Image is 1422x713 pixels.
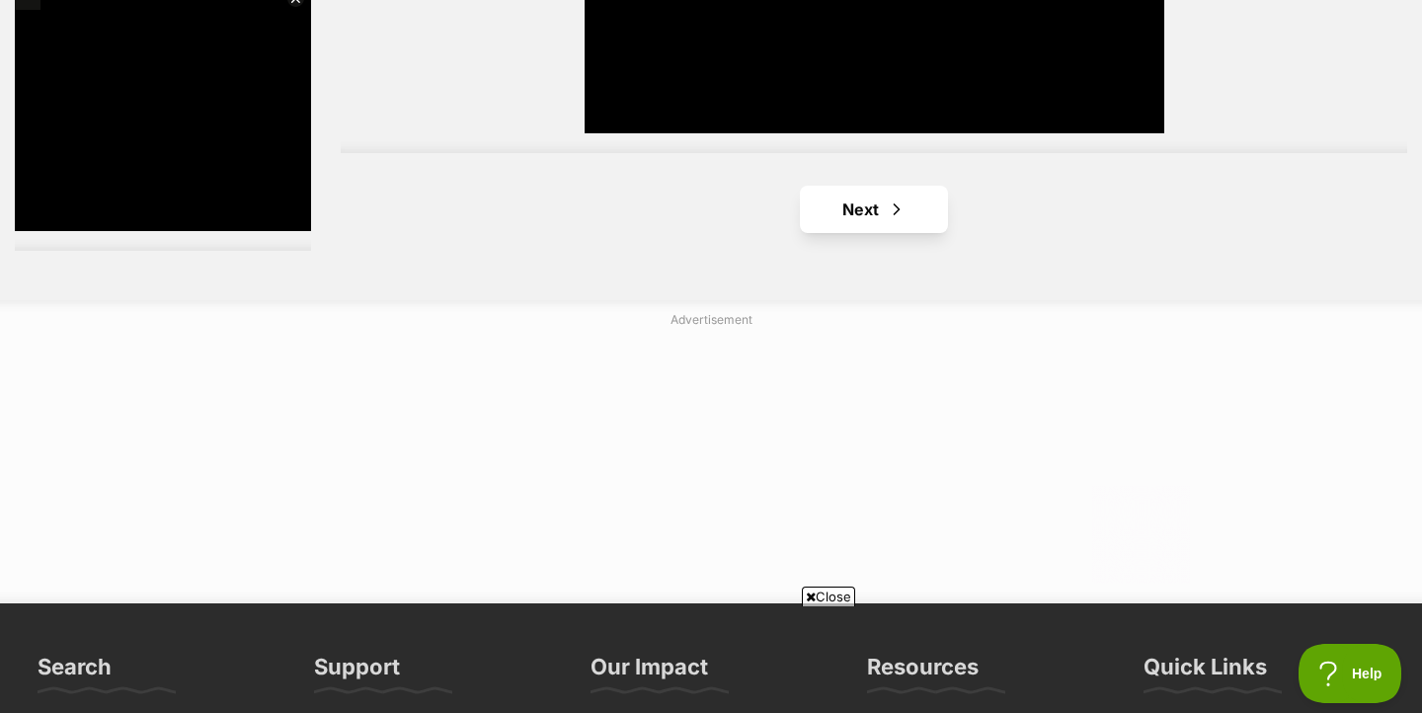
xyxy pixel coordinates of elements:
span: Close [802,587,855,606]
iframe: Advertisement [232,337,1190,584]
h3: Search [38,653,112,692]
a: Next page [800,186,948,233]
iframe: Advertisement [352,614,1070,703]
iframe: Help Scout Beacon - Open [1299,644,1402,703]
nav: Pagination [341,186,1407,233]
h3: Quick Links [1144,653,1267,692]
h3: Support [314,653,400,692]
